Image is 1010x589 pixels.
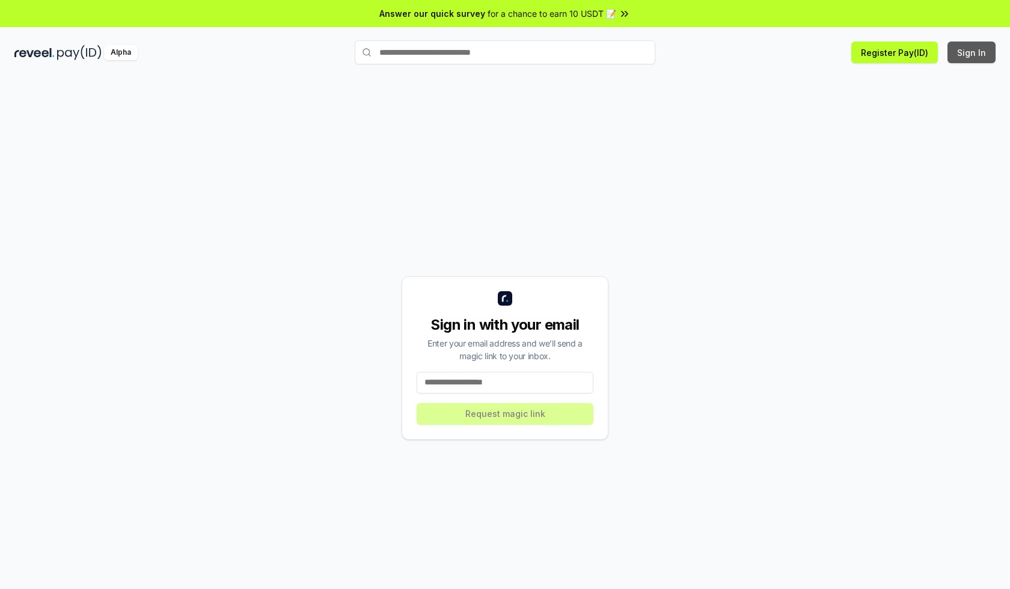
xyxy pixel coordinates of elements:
img: reveel_dark [14,45,55,60]
button: Register Pay(ID) [851,42,938,63]
span: for a chance to earn 10 USDT 📝 [488,7,616,20]
img: logo_small [498,291,512,306]
div: Alpha [104,45,138,60]
button: Sign In [947,42,996,63]
div: Sign in with your email [417,315,593,335]
div: Enter your email address and we’ll send a magic link to your inbox. [417,337,593,362]
img: pay_id [57,45,102,60]
span: Answer our quick survey [379,7,485,20]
